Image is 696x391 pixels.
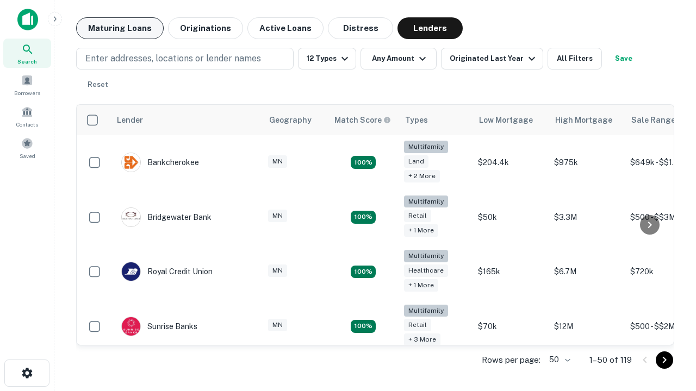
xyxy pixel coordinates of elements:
[441,48,543,70] button: Originated Last Year
[404,279,438,292] div: + 1 more
[548,48,602,70] button: All Filters
[589,354,632,367] p: 1–50 of 119
[473,105,549,135] th: Low Mortgage
[263,105,328,135] th: Geography
[334,114,391,126] div: Capitalize uses an advanced AI algorithm to match your search with the best lender. The match sco...
[269,113,312,127] div: Geography
[479,113,533,127] div: Low Mortgage
[268,210,287,222] div: MN
[351,266,376,279] div: Matching Properties: 18, hasApolloMatch: undefined
[656,351,673,369] button: Go to next page
[404,319,431,331] div: Retail
[298,48,356,70] button: 12 Types
[268,155,287,168] div: MN
[404,170,440,182] div: + 2 more
[549,105,625,135] th: High Mortgage
[549,190,625,245] td: $3.3M
[606,48,641,70] button: Save your search to get updates of matches that match your search criteria.
[268,264,287,277] div: MN
[549,135,625,190] td: $975k
[17,57,37,66] span: Search
[328,17,393,39] button: Distress
[3,39,51,68] a: Search
[268,319,287,331] div: MN
[631,113,675,127] div: Sale Range
[121,262,213,281] div: Royal Credit Union
[168,17,243,39] button: Originations
[117,113,143,127] div: Lender
[549,299,625,354] td: $12M
[404,210,431,222] div: Retail
[122,153,140,172] img: picture
[76,48,294,70] button: Enter addresses, locations or lender names
[473,299,549,354] td: $70k
[122,317,140,336] img: picture
[642,269,696,321] iframe: Chat Widget
[334,114,389,126] h6: Match Score
[549,244,625,299] td: $6.7M
[110,105,263,135] th: Lender
[351,320,376,333] div: Matching Properties: 30, hasApolloMatch: undefined
[404,333,440,346] div: + 3 more
[80,74,115,96] button: Reset
[17,9,38,30] img: capitalize-icon.png
[404,264,448,277] div: Healthcare
[473,244,549,299] td: $165k
[3,102,51,131] a: Contacts
[247,17,324,39] button: Active Loans
[20,152,35,160] span: Saved
[122,262,140,281] img: picture
[450,52,538,65] div: Originated Last Year
[16,120,38,129] span: Contacts
[397,17,463,39] button: Lenders
[404,141,448,153] div: Multifamily
[351,156,376,169] div: Matching Properties: 20, hasApolloMatch: undefined
[85,52,261,65] p: Enter addresses, locations or lender names
[399,105,473,135] th: Types
[3,70,51,99] a: Borrowers
[328,105,399,135] th: Capitalize uses an advanced AI algorithm to match your search with the best lender. The match sco...
[404,250,448,262] div: Multifamily
[404,155,428,168] div: Land
[545,352,572,368] div: 50
[351,211,376,224] div: Matching Properties: 22, hasApolloMatch: undefined
[482,354,540,367] p: Rows per page:
[361,48,437,70] button: Any Amount
[405,113,428,127] div: Types
[404,305,448,317] div: Multifamily
[555,113,612,127] div: High Mortgage
[121,153,199,172] div: Bankcherokee
[404,224,438,237] div: + 1 more
[473,190,549,245] td: $50k
[122,208,140,226] img: picture
[473,135,549,190] td: $204.4k
[14,89,40,97] span: Borrowers
[121,317,197,336] div: Sunrise Banks
[3,133,51,162] a: Saved
[76,17,164,39] button: Maturing Loans
[121,207,212,227] div: Bridgewater Bank
[404,195,448,208] div: Multifamily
